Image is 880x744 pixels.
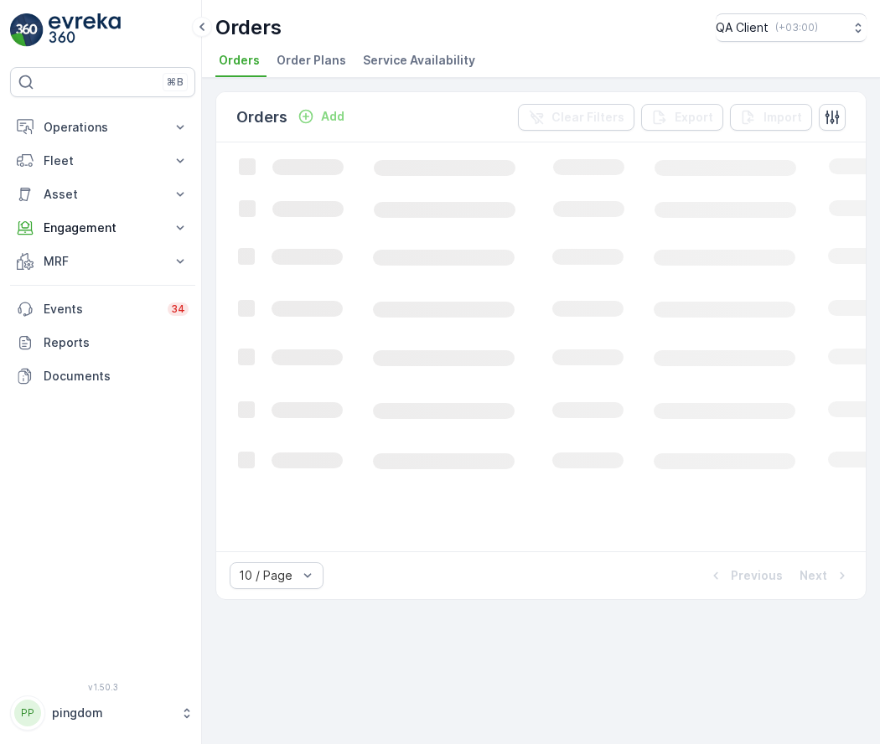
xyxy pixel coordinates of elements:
p: QA Client [716,19,769,36]
p: Clear Filters [551,109,624,126]
p: Reports [44,334,189,351]
p: Orders [215,14,282,41]
p: Add [321,108,344,125]
a: Documents [10,359,195,393]
p: Export [675,109,713,126]
p: Asset [44,186,162,203]
span: Orders [219,52,260,69]
button: Import [730,104,812,131]
p: Documents [44,368,189,385]
p: MRF [44,253,162,270]
p: Import [764,109,802,126]
p: ( +03:00 ) [775,21,818,34]
button: PPpingdom [10,695,195,731]
p: 34 [171,302,185,316]
button: Next [798,566,852,586]
p: Engagement [44,220,162,236]
a: Events34 [10,292,195,326]
p: Next [800,567,827,584]
span: Order Plans [277,52,346,69]
a: Reports [10,326,195,359]
button: Asset [10,178,195,211]
p: Orders [236,106,287,129]
p: pingdom [52,705,172,721]
button: Fleet [10,144,195,178]
p: Operations [44,119,162,136]
button: Clear Filters [518,104,634,131]
span: Service Availability [363,52,475,69]
button: Add [291,106,351,127]
p: Events [44,301,158,318]
img: logo_light-DOdMpM7g.png [49,13,121,47]
button: Operations [10,111,195,144]
div: PP [14,700,41,726]
p: Previous [731,567,783,584]
button: Engagement [10,211,195,245]
button: Previous [706,566,784,586]
p: ⌘B [167,75,184,89]
button: MRF [10,245,195,278]
span: v 1.50.3 [10,682,195,692]
p: Fleet [44,152,162,169]
button: QA Client(+03:00) [716,13,867,42]
img: logo [10,13,44,47]
button: Export [641,104,723,131]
